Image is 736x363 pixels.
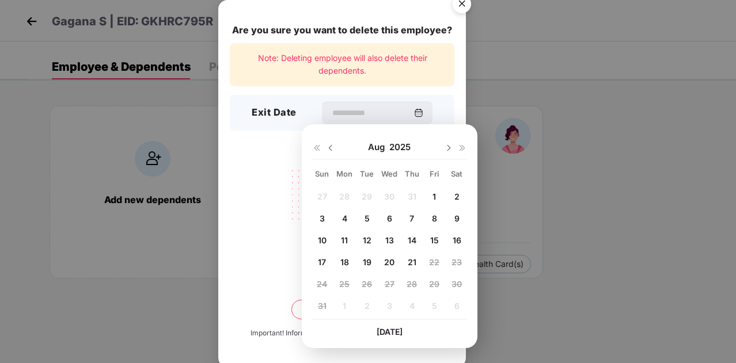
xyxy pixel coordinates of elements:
[458,143,467,152] img: svg+xml;base64,PHN2ZyB4bWxucz0iaHR0cDovL3d3dy53My5vcmcvMjAwMC9zdmciIHdpZHRoPSIxNiIgaGVpZ2h0PSIxNi...
[318,235,327,245] span: 10
[312,143,321,152] img: svg+xml;base64,PHN2ZyB4bWxucz0iaHR0cDovL3d3dy53My5vcmcvMjAwMC9zdmciIHdpZHRoPSIxNiIgaGVpZ2h0PSIxNi...
[312,169,332,179] div: Sun
[402,169,422,179] div: Thu
[230,43,454,86] div: Note: Deleting employee will also delete their dependents.
[230,23,454,37] div: Are you sure you want to delete this employee?
[409,213,414,223] span: 7
[342,213,347,223] span: 4
[389,142,411,153] span: 2025
[433,192,436,201] span: 1
[335,169,355,179] div: Mon
[341,235,348,245] span: 11
[278,163,407,253] img: svg+xml;base64,PHN2ZyB4bWxucz0iaHR0cDovL3d3dy53My5vcmcvMjAwMC9zdmciIHdpZHRoPSIyMjQiIGhlaWdodD0iMT...
[340,257,349,267] span: 18
[320,213,325,223] span: 3
[408,235,416,245] span: 14
[365,213,370,223] span: 5
[363,235,371,245] span: 12
[430,235,439,245] span: 15
[385,235,394,245] span: 13
[368,142,389,153] span: Aug
[384,257,394,267] span: 20
[453,235,461,245] span: 16
[357,169,377,179] div: Tue
[432,213,437,223] span: 8
[447,169,467,179] div: Sat
[252,105,297,120] h3: Exit Date
[363,257,371,267] span: 19
[318,257,326,267] span: 17
[424,169,445,179] div: Fri
[444,143,453,152] img: svg+xml;base64,PHN2ZyBpZD0iRHJvcGRvd24tMzJ4MzIiIHhtbG5zPSJodHRwOi8vd3d3LnczLm9yZy8yMDAwL3N2ZyIgd2...
[408,257,416,267] span: 21
[251,328,434,339] div: Important! Information once deleted, can’t be recovered.
[387,213,392,223] span: 6
[454,213,460,223] span: 9
[291,300,393,319] button: Delete permanently
[380,169,400,179] div: Wed
[454,192,460,201] span: 2
[377,327,403,337] span: [DATE]
[414,108,423,117] img: svg+xml;base64,PHN2ZyBpZD0iQ2FsZW5kYXItMzJ4MzIiIHhtbG5zPSJodHRwOi8vd3d3LnczLm9yZy8yMDAwL3N2ZyIgd2...
[326,143,335,152] img: svg+xml;base64,PHN2ZyBpZD0iRHJvcGRvd24tMzJ4MzIiIHhtbG5zPSJodHRwOi8vd3d3LnczLm9yZy8yMDAwL3N2ZyIgd2...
